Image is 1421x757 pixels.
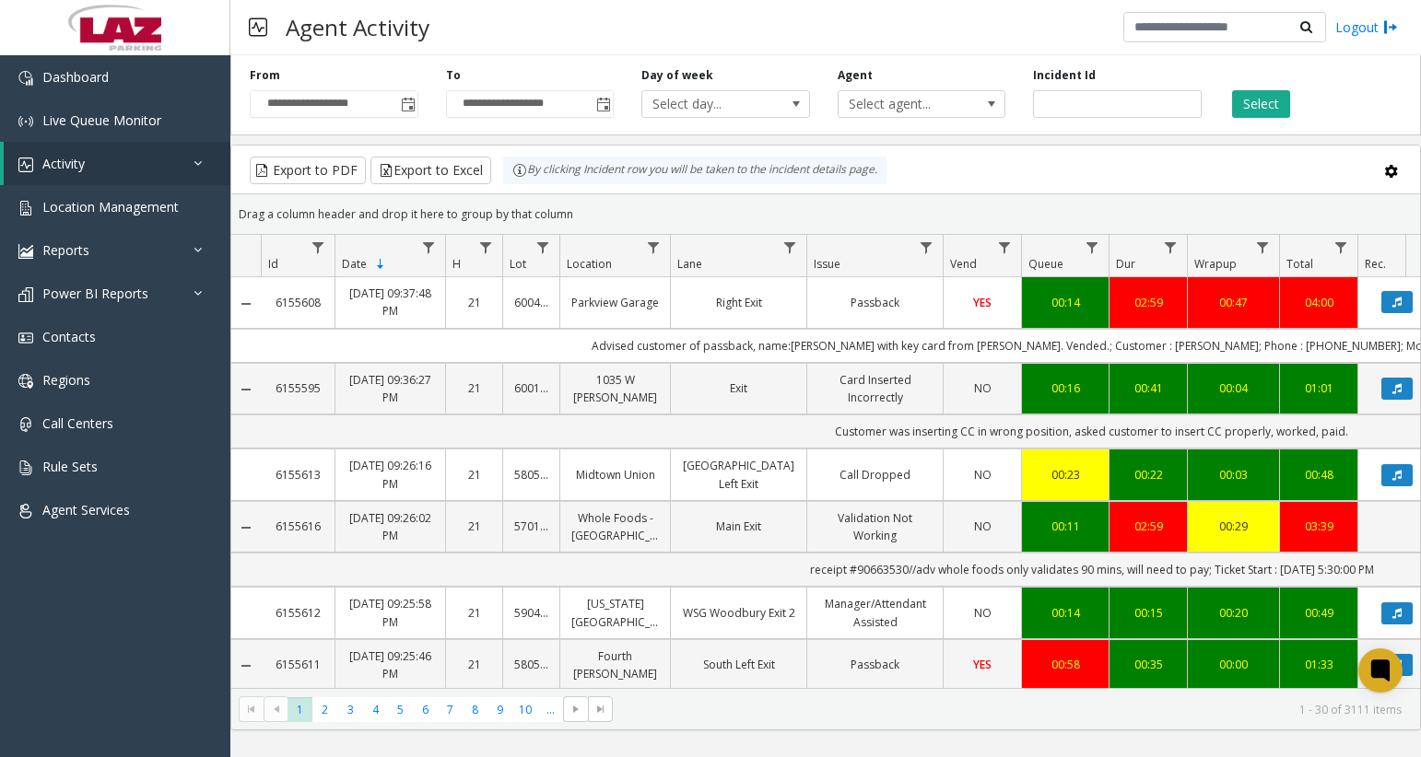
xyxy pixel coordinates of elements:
a: [DATE] 09:26:02 PM [346,509,434,544]
span: Go to the last page [588,696,613,722]
img: 'icon' [18,114,33,129]
a: [DATE] 09:25:58 PM [346,595,434,630]
a: 6155612 [272,604,323,622]
a: Wrapup Filter Menu [1251,235,1275,260]
img: logout [1383,17,1398,37]
a: NO [955,466,1010,483]
span: YES [973,295,992,310]
a: 00:16 [1033,379,1098,397]
a: Manager/Attendant Assisted [818,595,932,630]
a: 00:47 [1199,294,1268,311]
kendo-pager-info: 1 - 30 of 3111 items [624,702,1402,717]
img: 'icon' [18,71,33,86]
a: Validation Not Working [818,509,932,544]
span: Regions [42,371,90,389]
a: 03:39 [1291,518,1346,535]
span: Rule Sets [42,458,98,475]
a: 00:48 [1291,466,1346,483]
span: Agent Services [42,501,130,518]
a: YES [955,656,1010,673]
img: pageIcon [249,5,267,50]
label: Day of week [641,67,713,84]
span: Total [1286,256,1313,272]
a: 6155613 [272,466,323,483]
a: Total Filter Menu [1329,235,1354,260]
a: Location Filter Menu [641,235,666,260]
a: 00:15 [1121,604,1176,622]
a: Passback [818,294,932,311]
a: [GEOGRAPHIC_DATA] Left Exit [682,457,795,492]
span: Power BI Reports [42,285,148,302]
span: Date [342,256,367,272]
div: 00:22 [1121,466,1176,483]
a: Main Exit [682,518,795,535]
a: [US_STATE][GEOGRAPHIC_DATA] [571,595,659,630]
h3: Agent Activity [276,5,439,50]
a: 00:29 [1199,518,1268,535]
a: 00:23 [1033,466,1098,483]
span: Page 10 [513,697,538,722]
a: 21 [457,466,491,483]
a: Collapse Details [231,520,261,535]
a: 1035 W [PERSON_NAME] [571,371,659,406]
span: Dur [1116,256,1135,272]
a: YES [955,294,1010,311]
div: 00:35 [1121,656,1176,673]
span: Live Queue Monitor [42,111,161,129]
span: Select agent... [839,91,971,117]
a: 04:00 [1291,294,1346,311]
span: Id [268,256,278,272]
a: Collapse Details [231,382,261,397]
span: NO [974,605,992,621]
a: Id Filter Menu [306,235,331,260]
a: Queue Filter Menu [1080,235,1105,260]
a: Collapse Details [231,297,261,311]
span: NO [974,518,992,534]
span: Page 3 [338,697,363,722]
a: 6155611 [272,656,323,673]
span: YES [973,657,992,672]
label: Incident Id [1033,67,1096,84]
a: 00:58 [1033,656,1098,673]
span: Go to the next page [563,696,588,722]
img: 'icon' [18,417,33,432]
span: Go to the next page [569,702,583,716]
span: Activity [42,155,85,172]
a: 00:20 [1199,604,1268,622]
span: Contacts [42,328,96,345]
a: [DATE] 09:37:48 PM [346,285,434,320]
a: 01:33 [1291,656,1346,673]
a: 00:49 [1291,604,1346,622]
a: NO [955,518,1010,535]
span: Issue [814,256,840,272]
span: Vend [950,256,977,272]
a: 570141 [514,518,548,535]
img: 'icon' [18,460,33,475]
span: Queue [1028,256,1063,272]
a: Parkview Garage [571,294,659,311]
a: [DATE] 09:26:16 PM [346,457,434,492]
a: 00:41 [1121,379,1176,397]
a: WSG Woodbury Exit 2 [682,604,795,622]
img: 'icon' [18,374,33,389]
img: 'icon' [18,244,33,259]
a: Vend Filter Menu [992,235,1017,260]
div: 00:14 [1033,294,1098,311]
a: Midtown Union [571,466,659,483]
a: 00:14 [1033,604,1098,622]
div: 00:03 [1199,466,1268,483]
img: 'icon' [18,287,33,302]
img: 'icon' [18,201,33,215]
span: Page 9 [487,697,512,722]
span: Page 7 [438,697,463,722]
a: Lot Filter Menu [531,235,556,260]
a: Lane Filter Menu [778,235,803,260]
a: Fourth [PERSON_NAME] [571,647,659,682]
button: Export to Excel [370,157,491,184]
span: Toggle popup [593,91,613,117]
div: 00:04 [1199,379,1268,397]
